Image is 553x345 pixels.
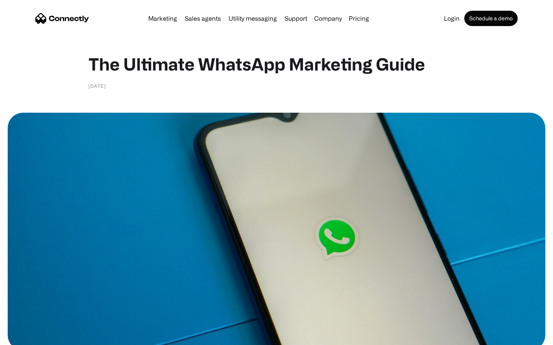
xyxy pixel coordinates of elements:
[346,15,372,21] a: Pricing
[8,332,46,342] aside: Language selected: English
[314,13,342,24] div: Company
[281,15,310,21] a: Support
[88,82,106,90] div: [DATE]
[182,15,224,21] a: Sales agents
[15,332,46,342] ul: Language list
[464,11,518,26] a: Schedule a demo
[441,15,463,21] a: Login
[88,54,465,74] h1: The Ultimate WhatsApp Marketing Guide
[225,15,280,21] a: Utility messaging
[145,15,180,21] a: Marketing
